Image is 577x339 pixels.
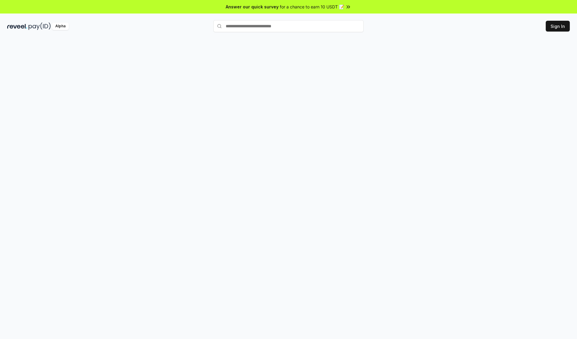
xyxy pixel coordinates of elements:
img: reveel_dark [7,23,27,30]
img: pay_id [29,23,51,30]
span: for a chance to earn 10 USDT 📝 [280,4,344,10]
div: Alpha [52,23,69,30]
button: Sign In [546,21,570,32]
span: Answer our quick survey [226,4,279,10]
